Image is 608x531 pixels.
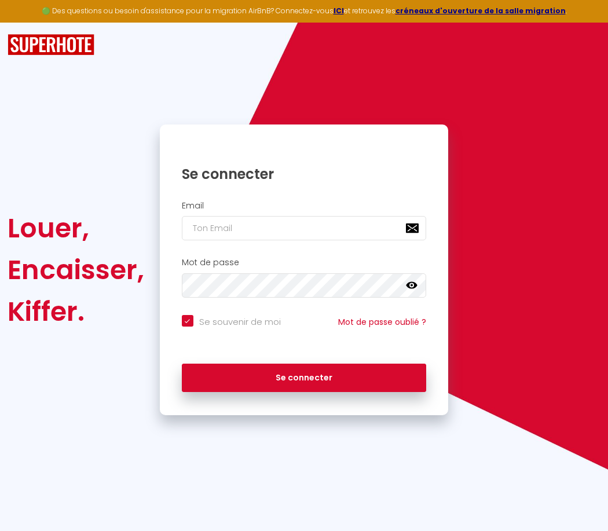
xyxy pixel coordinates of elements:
input: Ton Email [182,216,427,240]
a: Mot de passe oublié ? [338,316,426,328]
div: Louer, [8,207,144,249]
button: Se connecter [182,364,427,393]
div: Kiffer. [8,291,144,332]
h2: Email [182,201,427,211]
img: SuperHote logo [8,34,94,56]
h2: Mot de passe [182,258,427,268]
a: créneaux d'ouverture de la salle migration [395,6,566,16]
div: Encaisser, [8,249,144,291]
a: ICI [334,6,344,16]
h1: Se connecter [182,165,427,183]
